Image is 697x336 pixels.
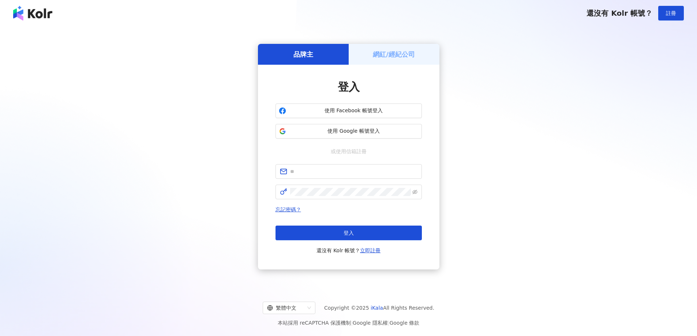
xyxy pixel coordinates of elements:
[324,303,434,312] span: Copyright © 2025 All Rights Reserved.
[351,320,353,326] span: |
[389,320,419,326] a: Google 條款
[289,128,419,135] span: 使用 Google 帳號登入
[276,207,301,212] a: 忘記密碼？
[289,107,419,114] span: 使用 Facebook 帳號登入
[412,189,417,195] span: eye-invisible
[316,246,381,255] span: 還沒有 Kolr 帳號？
[276,103,422,118] button: 使用 Facebook 帳號登入
[373,50,415,59] h5: 網紅/經紀公司
[666,10,676,16] span: 註冊
[338,80,360,93] span: 登入
[276,124,422,139] button: 使用 Google 帳號登入
[267,302,304,314] div: 繁體中文
[293,50,313,59] h5: 品牌主
[326,147,372,155] span: 或使用信箱註冊
[388,320,390,326] span: |
[371,305,383,311] a: iKala
[353,320,388,326] a: Google 隱私權
[344,230,354,236] span: 登入
[276,226,422,240] button: 登入
[360,248,381,253] a: 立即註冊
[13,6,52,20] img: logo
[658,6,684,20] button: 註冊
[587,9,652,18] span: 還沒有 Kolr 帳號？
[278,318,419,327] span: 本站採用 reCAPTCHA 保護機制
